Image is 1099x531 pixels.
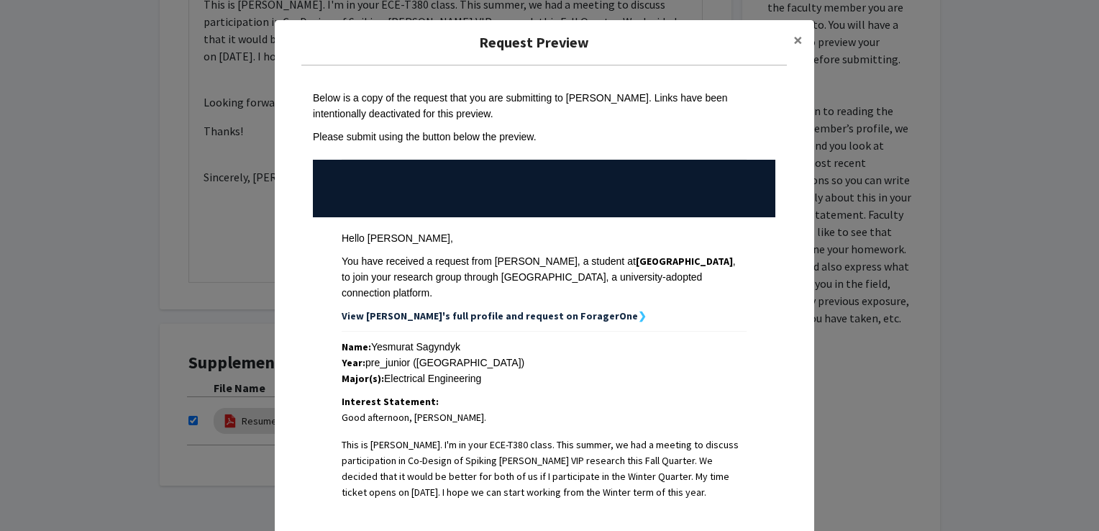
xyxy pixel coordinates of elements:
[342,230,747,246] div: Hello [PERSON_NAME],
[638,309,647,322] strong: ❯
[342,437,747,500] p: This is [PERSON_NAME]. I'm in your ECE-T380 class. This summer, we had a meeting to discuss parti...
[342,356,365,369] strong: Year:
[636,255,733,268] strong: [GEOGRAPHIC_DATA]
[286,32,782,53] h5: Request Preview
[342,372,384,385] strong: Major(s):
[793,29,803,51] span: ×
[342,339,747,355] div: Yesmurat Sagyndyk
[782,20,814,60] button: Close
[342,253,747,301] div: You have received a request from [PERSON_NAME], a student at , to join your research group throug...
[342,340,371,353] strong: Name:
[342,409,747,425] p: Good afternoon, [PERSON_NAME].
[342,355,747,371] div: pre_junior ([GEOGRAPHIC_DATA])
[313,90,775,122] div: Below is a copy of the request that you are submitting to [PERSON_NAME]. Links have been intentio...
[342,371,747,386] div: Electrical Engineering
[313,129,775,145] div: Please submit using the button below the preview.
[342,395,439,408] strong: Interest Statement:
[342,309,638,322] strong: View [PERSON_NAME]'s full profile and request on ForagerOne
[11,466,61,520] iframe: Chat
